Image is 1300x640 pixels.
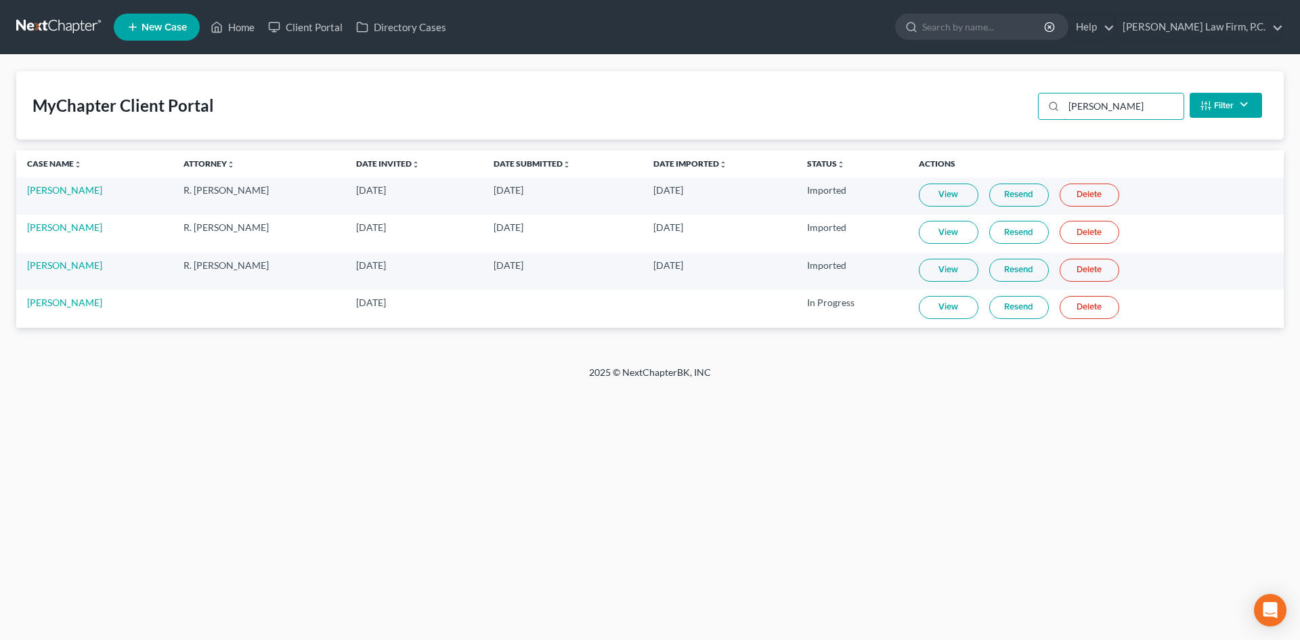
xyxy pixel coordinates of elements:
a: [PERSON_NAME] [27,297,102,308]
a: Statusunfold_more [807,158,845,169]
td: R. [PERSON_NAME] [173,177,345,215]
td: R. [PERSON_NAME] [173,215,345,252]
a: View [919,259,978,282]
a: [PERSON_NAME] Law Firm, P.C. [1116,15,1283,39]
i: unfold_more [227,161,235,169]
i: unfold_more [837,161,845,169]
a: Resend [989,221,1049,244]
a: Attorneyunfold_more [183,158,235,169]
a: [PERSON_NAME] [27,259,102,271]
span: [DATE] [356,221,386,233]
a: [PERSON_NAME] [27,221,102,233]
td: Imported [796,253,908,290]
span: [DATE] [356,184,386,196]
a: Directory Cases [349,15,453,39]
td: R. [PERSON_NAME] [173,253,345,290]
span: [DATE] [653,221,683,233]
a: Date Invitedunfold_more [356,158,420,169]
i: unfold_more [412,161,420,169]
a: Resend [989,259,1049,282]
button: Filter [1190,93,1262,118]
div: 2025 © NextChapterBK, INC [264,366,1036,390]
i: unfold_more [563,161,571,169]
a: Date Importedunfold_more [653,158,727,169]
a: Home [204,15,261,39]
input: Search by name... [922,14,1046,39]
td: Imported [796,215,908,252]
a: Help [1069,15,1114,39]
a: Delete [1060,184,1119,207]
td: In Progress [796,290,908,327]
span: [DATE] [494,259,523,271]
span: [DATE] [356,259,386,271]
i: unfold_more [719,161,727,169]
a: Date Submittedunfold_more [494,158,571,169]
span: [DATE] [356,297,386,308]
a: View [919,296,978,319]
input: Search... [1064,93,1184,119]
a: Resend [989,184,1049,207]
div: Open Intercom Messenger [1254,594,1286,626]
span: [DATE] [653,259,683,271]
td: Imported [796,177,908,215]
th: Actions [908,150,1284,177]
div: MyChapter Client Portal [32,95,214,116]
a: Delete [1060,296,1119,319]
i: unfold_more [74,161,82,169]
a: Client Portal [261,15,349,39]
a: Resend [989,296,1049,319]
a: Delete [1060,221,1119,244]
span: [DATE] [653,184,683,196]
a: Case Nameunfold_more [27,158,82,169]
a: Delete [1060,259,1119,282]
span: [DATE] [494,221,523,233]
a: View [919,221,978,244]
a: View [919,184,978,207]
a: [PERSON_NAME] [27,184,102,196]
span: New Case [142,22,187,33]
span: [DATE] [494,184,523,196]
